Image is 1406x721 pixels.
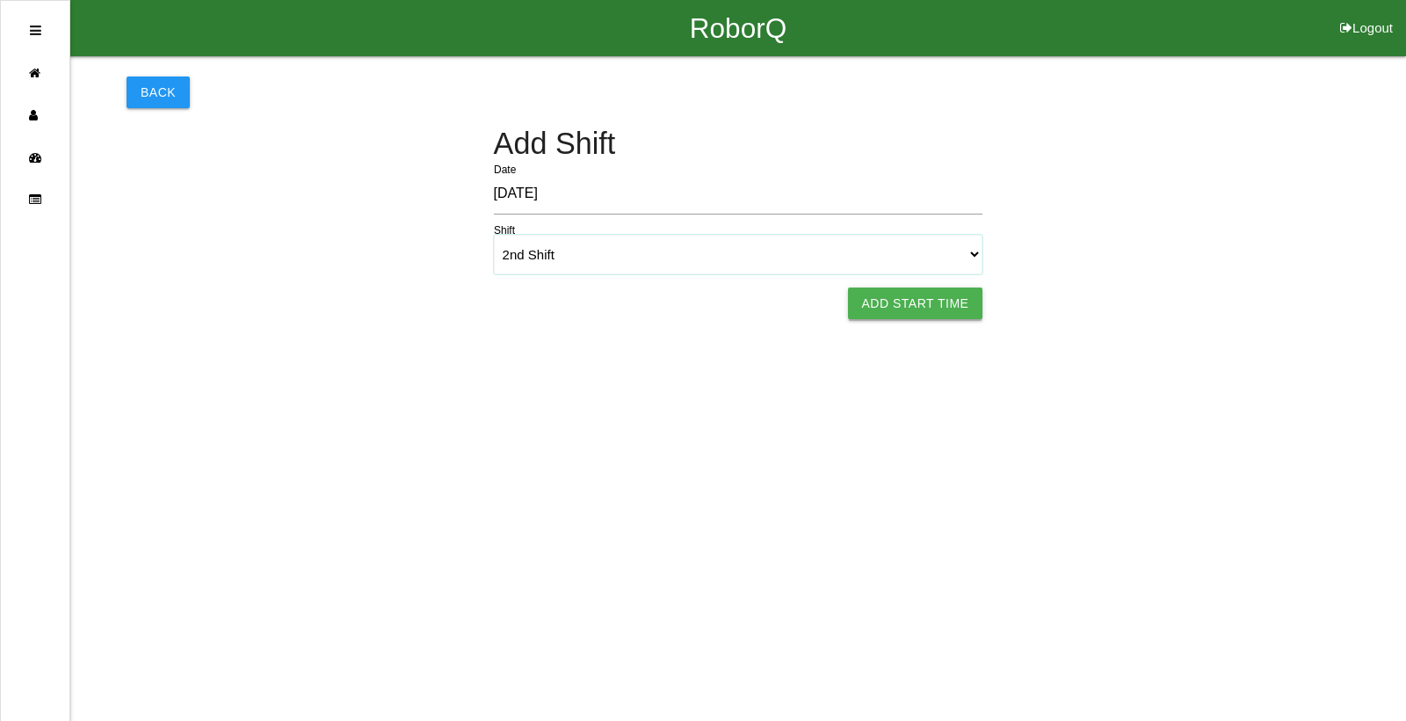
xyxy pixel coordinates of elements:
[848,288,983,319] button: Add Start Time
[494,162,516,178] label: Date
[127,76,190,108] button: Back
[30,10,41,52] div: Open
[494,222,515,238] label: Shift
[494,127,983,161] h4: Add Shift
